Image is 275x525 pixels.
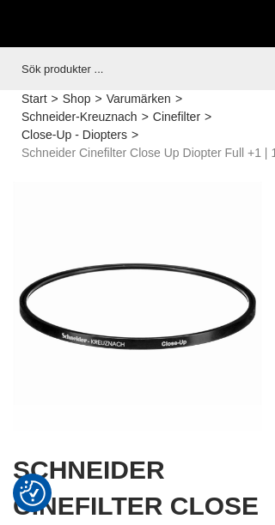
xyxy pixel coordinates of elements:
[13,47,254,90] input: Sök produkter ...
[142,108,149,126] span: >
[21,90,47,108] a: Start
[131,126,138,144] span: >
[52,90,58,108] span: >
[205,108,211,126] span: >
[21,126,127,144] a: Close-Up - Diopters
[63,90,91,108] a: Shop
[175,90,182,108] span: >
[20,480,46,506] img: Revisit consent button
[153,108,200,126] a: Cinefilter
[20,478,46,509] button: Samtyckesinställningar
[21,108,137,126] a: Schneider-Kreuznach
[95,90,101,108] span: >
[107,90,171,108] a: Varumärken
